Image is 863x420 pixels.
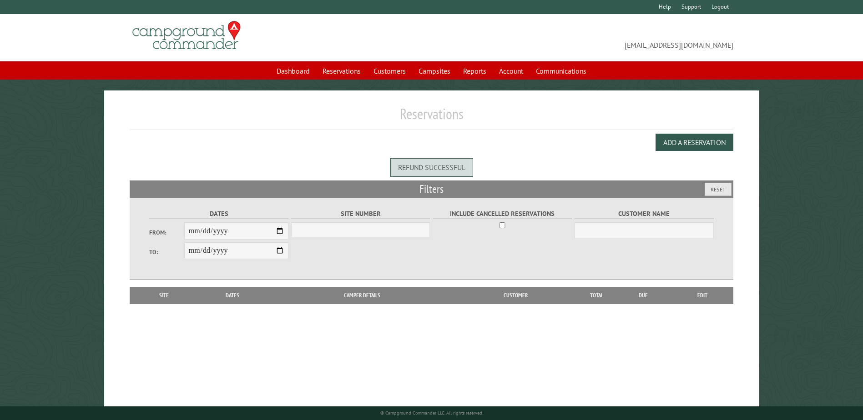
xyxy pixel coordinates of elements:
a: Communications [530,62,592,80]
label: Site Number [291,209,430,219]
a: Reservations [317,62,366,80]
span: [EMAIL_ADDRESS][DOMAIN_NAME] [432,25,733,50]
button: Add a Reservation [656,134,733,151]
a: Dashboard [271,62,315,80]
th: Camper Details [272,287,453,304]
img: Campground Commander [130,18,243,53]
th: Total [578,287,615,304]
th: Site [134,287,193,304]
button: Reset [705,183,732,196]
label: Dates [149,209,288,219]
th: Edit [672,287,733,304]
h1: Reservations [130,105,733,130]
a: Campsites [413,62,456,80]
th: Dates [194,287,272,304]
small: © Campground Commander LLC. All rights reserved. [380,410,483,416]
th: Customer [453,287,578,304]
a: Reports [458,62,492,80]
a: Account [494,62,529,80]
a: Customers [368,62,411,80]
label: From: [149,228,184,237]
label: Include Cancelled Reservations [433,209,572,219]
label: Customer Name [575,209,713,219]
th: Due [615,287,672,304]
h2: Filters [130,180,733,198]
div: Refund successful [390,158,473,176]
label: To: [149,248,184,256]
